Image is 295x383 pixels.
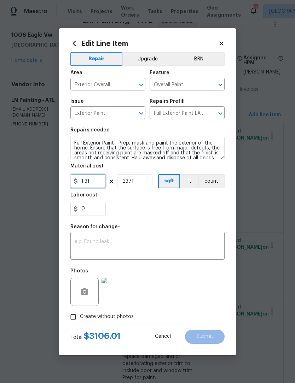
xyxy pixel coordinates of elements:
button: Open [136,108,146,118]
button: Open [136,80,146,90]
span: Submit [196,334,213,339]
h5: Issue [70,99,84,104]
div: Total [70,332,121,341]
button: BRN [173,52,225,66]
button: count [198,174,225,188]
h5: Repairs Prefill [150,99,185,104]
button: ft [180,174,198,188]
h5: Material cost [70,164,104,169]
span: $ 3106.01 [84,332,121,340]
h5: Labor cost [70,193,97,198]
button: Open [215,108,225,118]
span: Create without photos [80,313,134,320]
button: Open [215,80,225,90]
button: sqft [158,174,180,188]
h5: Photos [70,269,88,273]
h5: Reason for change [70,224,118,229]
span: Cancel [155,334,171,339]
h5: Area [70,70,82,75]
textarea: Full Exterior Paint - Prep, mask and paint the exterior of the home. Ensure that the surface is f... [70,137,225,159]
h5: Feature [150,70,169,75]
button: Upgrade [122,52,173,66]
button: Submit [185,330,225,344]
h2: Edit Line Item [70,40,218,47]
h5: Repairs needed [70,128,110,132]
button: Cancel [144,330,182,344]
button: Repair [70,52,122,66]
